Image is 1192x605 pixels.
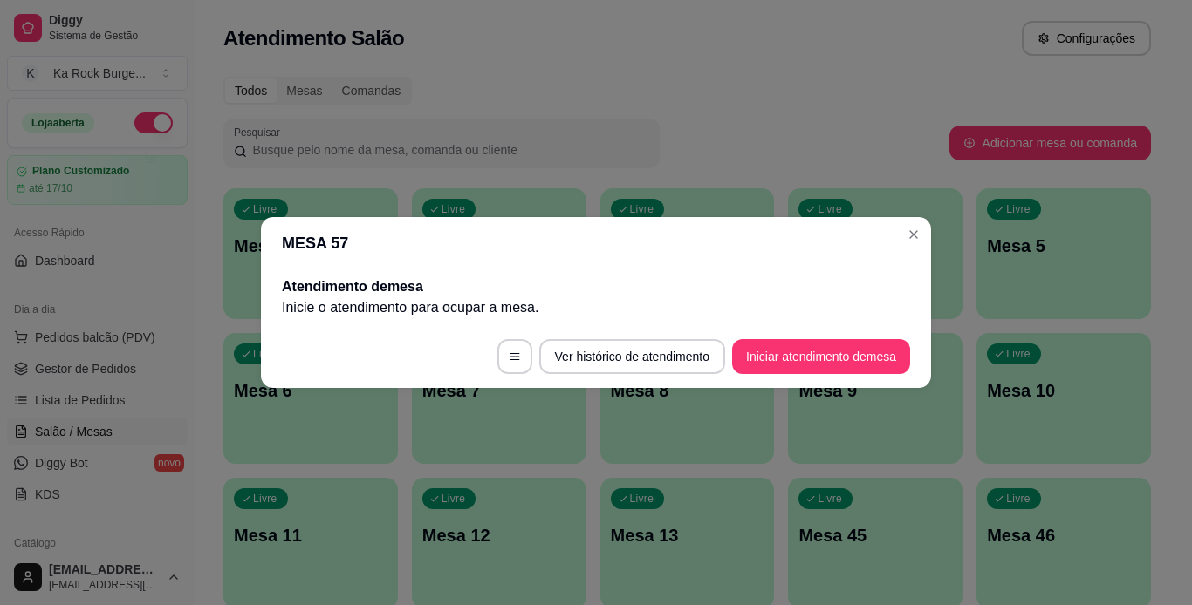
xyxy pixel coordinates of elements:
button: Ver histórico de atendimento [539,339,725,374]
p: Inicie o atendimento para ocupar a mesa . [282,297,910,318]
h2: Atendimento de mesa [282,276,910,297]
button: Iniciar atendimento demesa [732,339,910,374]
header: MESA 57 [261,217,931,269]
button: Close [900,221,928,248]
